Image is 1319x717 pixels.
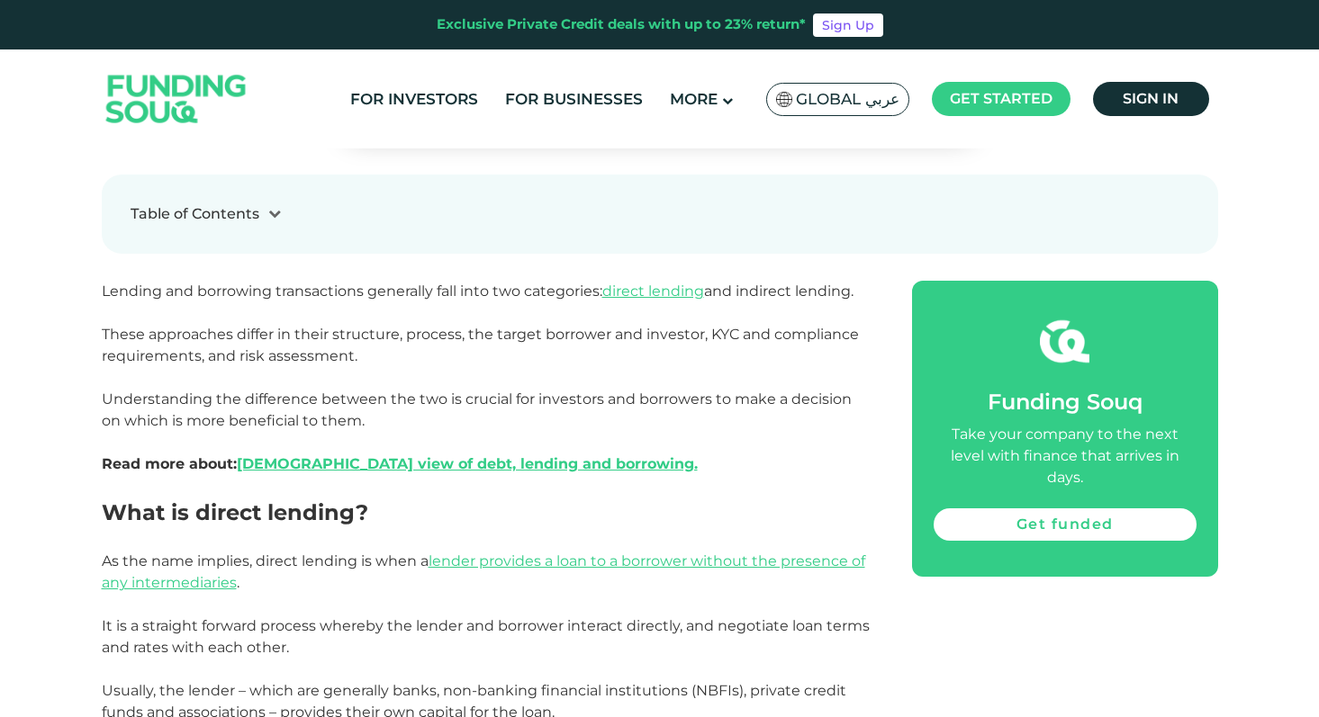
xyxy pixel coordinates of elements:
[501,85,647,114] a: For Businesses
[950,90,1052,107] span: Get started
[934,508,1197,541] a: Get funded
[1093,82,1209,116] a: Sign in
[1123,90,1179,107] span: Sign in
[131,203,259,225] div: Table of Contents
[670,90,718,108] span: More
[237,455,698,472] a: [DEMOGRAPHIC_DATA] view of debt, lending and borrowing.
[776,92,792,107] img: SA Flag
[934,424,1197,488] div: Take your company to the next level with finance that arrives in days.
[102,326,859,364] span: These approaches differ in their structure, process, the target borrower and investor, KYC and co...
[1040,317,1089,366] img: fsicon
[102,499,368,525] span: What is direct lending?
[437,14,806,35] div: Exclusive Private Credit deals with up to 23% return*
[102,390,852,472] span: Understanding the difference between the two is crucial for investors and borrowers to make a dec...
[813,13,883,37] a: Sign Up
[602,282,704,300] a: direct lending
[346,85,483,114] a: For Investors
[796,89,899,110] span: Global عربي
[102,455,698,472] strong: Read more about:
[102,552,865,591] a: lender provides a loan to a borrower without the presence of any intermediaries
[102,282,854,300] span: Lending and borrowing transactions generally fall into two categories: and indirect lending.
[88,54,265,145] img: Logo
[102,552,865,591] span: As the name implies, direct lending is when a .
[988,389,1143,415] span: Funding Souq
